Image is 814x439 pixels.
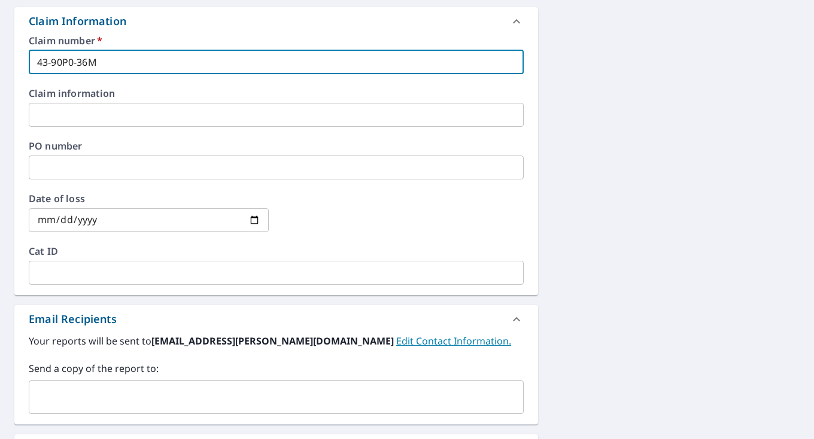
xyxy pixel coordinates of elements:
[29,13,126,29] div: Claim Information
[29,246,524,256] label: Cat ID
[29,311,117,327] div: Email Recipients
[29,141,524,151] label: PO number
[29,334,524,348] label: Your reports will be sent to
[151,334,396,347] b: [EMAIL_ADDRESS][PERSON_NAME][DOMAIN_NAME]
[14,7,538,36] div: Claim Information
[14,305,538,334] div: Email Recipients
[29,194,269,203] label: Date of loss
[29,361,524,376] label: Send a copy of the report to:
[29,89,524,98] label: Claim information
[29,36,524,45] label: Claim number
[396,334,511,347] a: EditContactInfo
